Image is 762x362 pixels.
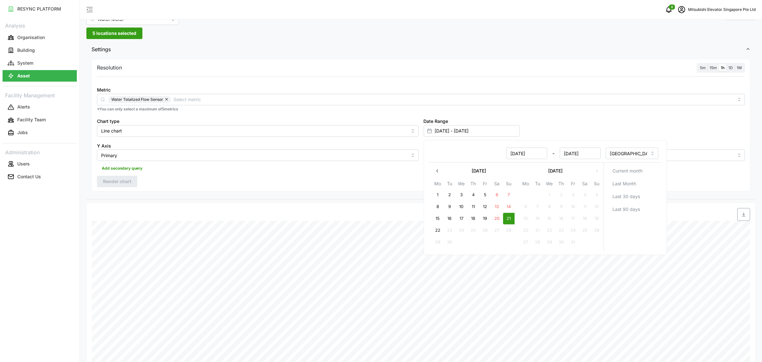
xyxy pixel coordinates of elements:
th: Th [555,180,567,189]
button: 18 October 2025 [579,213,590,224]
input: Select date range [424,125,520,137]
button: [DATE] [443,165,515,177]
div: - [432,148,601,159]
button: Render chart [97,176,137,187]
button: 28 October 2025 [532,237,543,248]
button: 12 October 2025 [591,201,602,213]
a: Building [3,44,77,57]
input: Select chart type [97,125,419,137]
button: 13 September 2025 [491,201,502,213]
button: Add secondary query [97,164,147,173]
button: 28 September 2025 [503,225,514,236]
button: 27 October 2025 [520,237,531,248]
th: Th [467,180,479,189]
button: 12 September 2025 [479,201,491,213]
button: 24 October 2025 [567,225,579,236]
label: Chart type [97,118,119,125]
input: Select Y axis [97,149,419,161]
button: 21 October 2025 [532,225,543,236]
button: 31 October 2025 [567,237,579,248]
button: 14 October 2025 [532,213,543,224]
button: 21 September 2025 [503,213,514,224]
button: 25 October 2025 [579,225,590,236]
span: Add secondary query [102,164,142,173]
button: 25 September 2025 [467,225,479,236]
span: Render chart [103,176,131,187]
th: Su [503,180,515,189]
p: System [17,60,33,66]
button: 27 September 2025 [491,225,502,236]
button: 9 October 2025 [555,201,567,213]
button: 29 September 2025 [432,237,443,248]
a: Jobs [3,126,77,139]
a: Facility Team [3,114,77,126]
p: Organisation [17,34,45,41]
th: Sa [491,180,503,189]
button: Last Month [606,178,659,189]
button: Last 90 days [606,204,659,215]
a: Organisation [3,31,77,44]
button: System [3,57,77,69]
button: 23 October 2025 [555,225,567,236]
button: 1 September 2025 [432,189,443,201]
span: 0 [671,5,673,9]
p: Analysis [3,20,77,30]
button: 14 September 2025 [503,201,514,213]
button: 2 September 2025 [444,189,455,201]
span: 1D [728,65,733,70]
button: 17 September 2025 [455,213,467,224]
span: Last 90 days [612,204,640,215]
button: 16 October 2025 [555,213,567,224]
button: 7 September 2025 [503,189,514,201]
p: Asset [17,73,30,79]
button: RESYNC PLATFORM [3,3,77,15]
button: 22 October 2025 [543,225,555,236]
div: Settings [86,57,756,199]
p: Jobs [17,129,28,136]
button: 23 September 2025 [444,225,455,236]
button: 8 September 2025 [432,201,443,213]
button: 10 October 2025 [567,201,579,213]
span: Water Totalized Flow Sensor [111,96,163,103]
th: We [455,180,467,189]
span: Current month [612,165,642,176]
button: 13 October 2025 [520,213,531,224]
button: 15 September 2025 [432,213,443,224]
div: Select date range [424,140,667,255]
p: *You can only select a maximum of 5 metrics [97,107,745,112]
p: RESYNC PLATFORM [17,6,61,12]
p: Mitsubishi Elevator Singapore Pte Ltd [688,7,756,13]
button: 1 October 2025 [543,189,555,201]
th: Tu [444,180,455,189]
button: Building [3,44,77,56]
button: 15 October 2025 [543,213,555,224]
th: Mo [432,180,444,189]
button: 2 October 2025 [555,189,567,201]
p: Contact Us [17,173,41,180]
button: 3 October 2025 [567,189,579,201]
button: 20 October 2025 [520,225,531,236]
button: Organisation [3,32,77,43]
button: 9 September 2025 [444,201,455,213]
button: 5 locations selected [86,28,142,39]
label: Metric [97,86,111,93]
button: 26 September 2025 [479,225,491,236]
button: notifications [662,3,675,16]
button: 30 October 2025 [555,237,567,248]
button: 17 October 2025 [567,213,579,224]
button: 16 September 2025 [444,213,455,224]
a: Alerts [3,101,77,114]
span: 1M [737,65,742,70]
button: 11 September 2025 [467,201,479,213]
button: 19 September 2025 [479,213,491,224]
button: [DATE] [520,165,591,177]
button: 19 October 2025 [591,213,602,224]
button: 10 September 2025 [455,201,467,213]
p: Building [17,47,35,53]
button: 4 September 2025 [467,189,479,201]
p: Users [17,161,30,167]
th: We [543,180,555,189]
p: Alerts [17,104,30,110]
th: Tu [532,180,543,189]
